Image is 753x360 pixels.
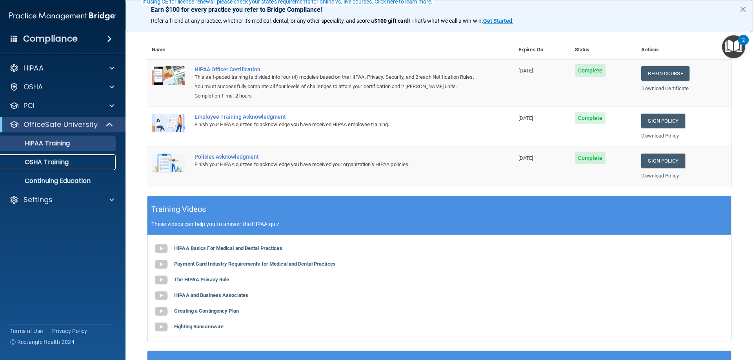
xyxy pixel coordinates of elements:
b: Fighting Ransomware [174,324,224,329]
img: gray_youtube_icon.38fcd6cc.png [153,257,169,272]
button: Close [739,3,747,15]
div: Finish your HIPAA quizzes to acknowledge you have received your organization’s HIPAA policies. [195,160,475,169]
span: Complete [575,152,606,164]
span: ! That's what we call a win-win. [409,18,483,24]
a: PCI [9,101,114,110]
div: Finish your HIPAA quizzes to acknowledge you have received HIPAA employee training. [195,120,475,129]
a: OfficeSafe University [9,120,114,129]
b: HIPAA and Business Associates [174,292,248,298]
a: Sign Policy [641,114,685,128]
h4: Compliance [23,33,78,44]
p: Settings [24,195,53,204]
p: Earn $100 for every practice you refer to Bridge Compliance! [151,6,728,13]
a: HIPAA [9,63,114,73]
p: OSHA [24,82,43,92]
span: Complete [575,64,606,77]
span: [DATE] [518,68,533,74]
b: Payment Card Industry Requirements for Medical and Dental Practices [174,261,336,267]
strong: Get Started [483,18,512,24]
b: The HIPAA Privacy Rule [174,277,229,282]
span: Refer a friend at any practice, whether it's medical, dental, or any other speciality, and score a [151,18,374,24]
a: HIPAA Officer Certification [195,66,475,72]
strong: $100 gift card [374,18,409,24]
img: gray_youtube_icon.38fcd6cc.png [153,288,169,304]
button: Open Resource Center, 2 new notifications [722,35,745,58]
div: Completion Time: 2 hours [195,91,475,101]
div: Policies Acknowledgment [195,154,475,160]
th: Name [147,40,190,60]
span: [DATE] [518,155,533,161]
p: OSHA Training [5,158,69,166]
th: Actions [637,40,731,60]
p: PCI [24,101,35,110]
a: Get Started [483,18,513,24]
div: 2 [742,40,745,50]
a: OSHA [9,82,114,92]
img: PMB logo [9,8,116,24]
p: OfficeSafe University [24,120,98,129]
p: HIPAA [24,63,44,73]
span: Ⓒ Rectangle Health 2024 [10,338,75,346]
b: HIPAA Basics For Medical and Dental Practices [174,245,282,251]
img: gray_youtube_icon.38fcd6cc.png [153,319,169,335]
a: Begin Course [641,66,689,81]
h5: Training Videos [151,203,206,216]
span: [DATE] [518,115,533,121]
a: Download Policy [641,173,679,179]
img: gray_youtube_icon.38fcd6cc.png [153,272,169,288]
a: Download Policy [641,133,679,139]
iframe: Drift Widget Chat Controller [617,304,744,336]
span: Complete [575,112,606,124]
p: Continuing Education [5,177,112,185]
p: These videos can help you to answer the HIPAA quiz [151,221,727,227]
b: Creating a Contingency Plan [174,308,239,314]
img: gray_youtube_icon.38fcd6cc.png [153,304,169,319]
th: Status [570,40,637,60]
p: HIPAA Training [5,139,70,147]
a: Terms of Use [10,327,43,335]
a: Privacy Policy [52,327,87,335]
a: Settings [9,195,114,204]
div: Employee Training Acknowledgment [195,114,475,120]
img: gray_youtube_icon.38fcd6cc.png [153,241,169,257]
th: Expires On [514,40,570,60]
div: This self-paced training is divided into four (4) modules based on the HIPAA, Privacy, Security, ... [195,72,475,91]
a: Sign Policy [641,154,685,168]
a: Download Certificate [641,85,689,91]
